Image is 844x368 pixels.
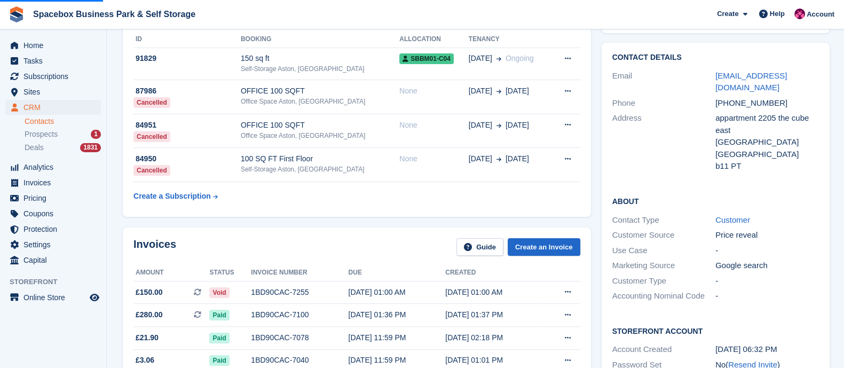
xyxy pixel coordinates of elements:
[133,238,176,256] h2: Invoices
[715,136,819,148] div: [GEOGRAPHIC_DATA]
[209,264,251,281] th: Status
[241,97,399,106] div: Office Space Aston, [GEOGRAPHIC_DATA]
[251,264,348,281] th: Invoice number
[612,112,716,173] div: Address
[5,53,101,68] a: menu
[23,253,88,268] span: Capital
[23,84,88,99] span: Sites
[5,290,101,305] a: menu
[80,143,101,152] div: 1831
[209,310,229,320] span: Paid
[5,237,101,252] a: menu
[348,287,445,298] div: [DATE] 01:00 AM
[5,38,101,53] a: menu
[612,214,716,226] div: Contact Type
[241,53,399,64] div: 150 sq ft
[9,6,25,22] img: stora-icon-8386f47178a22dfd0bd8f6a31ec36ba5ce8667c1dd55bd0f319d3a0aa187defe.svg
[5,175,101,190] a: menu
[612,195,819,206] h2: About
[612,260,716,272] div: Marketing Source
[251,287,348,298] div: 1BD90CAC-7255
[133,120,241,131] div: 84951
[251,332,348,343] div: 1BD90CAC-7078
[445,264,542,281] th: Created
[133,85,241,97] div: 87986
[445,287,542,298] div: [DATE] 01:00 AM
[23,100,88,115] span: CRM
[23,69,88,84] span: Subscriptions
[770,9,785,19] span: Help
[241,31,399,48] th: Booking
[5,253,101,268] a: menu
[469,85,492,97] span: [DATE]
[717,9,738,19] span: Create
[25,142,101,153] a: Deals 1831
[10,277,106,287] span: Storefront
[348,332,445,343] div: [DATE] 11:59 PM
[456,238,503,256] a: Guide
[399,31,469,48] th: Allocation
[25,116,101,127] a: Contacts
[807,9,834,20] span: Account
[715,229,819,241] div: Price reveal
[715,97,819,109] div: [PHONE_NUMBER]
[715,112,819,136] div: appartment 2205 the cube east
[506,54,534,62] span: Ongoing
[612,325,819,336] h2: Storefront Account
[133,191,211,202] div: Create a Subscription
[251,355,348,366] div: 1BD90CAC-7040
[445,355,542,366] div: [DATE] 01:01 PM
[241,64,399,74] div: Self-Storage Aston, [GEOGRAPHIC_DATA]
[209,355,229,366] span: Paid
[25,129,101,140] a: Prospects 1
[133,31,241,48] th: ID
[469,53,492,64] span: [DATE]
[209,333,229,343] span: Paid
[5,69,101,84] a: menu
[5,100,101,115] a: menu
[241,165,399,174] div: Self-Storage Aston, [GEOGRAPHIC_DATA]
[469,120,492,131] span: [DATE]
[133,186,218,206] a: Create a Subscription
[91,130,101,139] div: 1
[506,120,529,131] span: [DATE]
[133,131,170,142] div: Cancelled
[209,287,229,298] span: Void
[29,5,200,23] a: Spacebox Business Park & Self Storage
[399,85,469,97] div: None
[399,53,454,64] span: SBBM01-C04
[23,206,88,221] span: Coupons
[715,275,819,287] div: -
[5,191,101,206] a: menu
[241,131,399,140] div: Office Space Aston, [GEOGRAPHIC_DATA]
[23,191,88,206] span: Pricing
[23,222,88,237] span: Protection
[251,309,348,320] div: 1BD90CAC-7100
[612,343,716,356] div: Account Created
[348,264,445,281] th: Due
[136,355,154,366] span: £3.06
[25,129,58,139] span: Prospects
[23,160,88,175] span: Analytics
[445,309,542,320] div: [DATE] 01:37 PM
[23,175,88,190] span: Invoices
[715,290,819,302] div: -
[469,31,551,48] th: Tenancy
[508,238,580,256] a: Create an Invoice
[348,355,445,366] div: [DATE] 11:59 PM
[348,309,445,320] div: [DATE] 01:36 PM
[612,275,716,287] div: Customer Type
[241,153,399,165] div: 100 SQ FT First Floor
[469,153,492,165] span: [DATE]
[5,206,101,221] a: menu
[5,160,101,175] a: menu
[445,332,542,343] div: [DATE] 02:18 PM
[5,222,101,237] a: menu
[715,343,819,356] div: [DATE] 06:32 PM
[612,97,716,109] div: Phone
[612,290,716,302] div: Accounting Nominal Code
[241,120,399,131] div: OFFICE 100 SQFT
[612,70,716,94] div: Email
[612,53,819,62] h2: Contact Details
[23,290,88,305] span: Online Store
